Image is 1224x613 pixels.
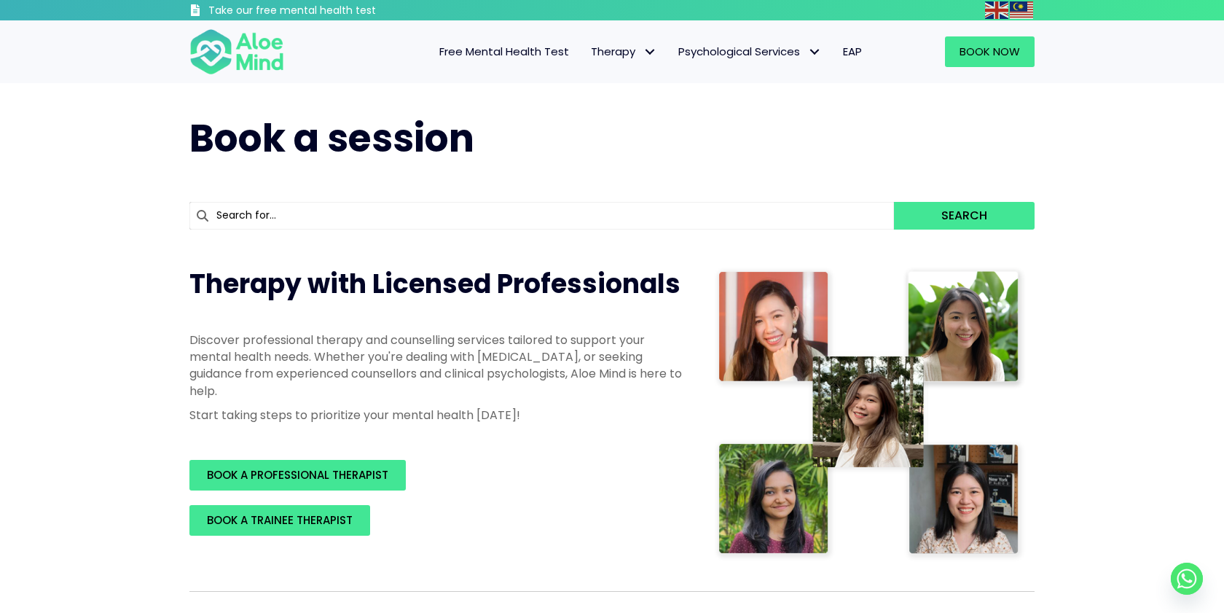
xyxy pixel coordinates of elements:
span: EAP [843,44,862,59]
span: BOOK A PROFESSIONAL THERAPIST [207,467,388,483]
img: ms [1010,1,1033,19]
a: Free Mental Health Test [428,36,580,67]
img: Aloe mind Logo [189,28,284,76]
span: Psychological Services [678,44,821,59]
span: Therapy: submenu [639,42,660,63]
input: Search for... [189,202,894,230]
h3: Take our free mental health test [208,4,454,18]
span: Therapy with Licensed Professionals [189,265,680,302]
a: Whatsapp [1171,563,1203,595]
a: BOOK A TRAINEE THERAPIST [189,505,370,536]
span: BOOK A TRAINEE THERAPIST [207,512,353,528]
nav: Menu [303,36,873,67]
a: Psychological ServicesPsychological Services: submenu [667,36,832,67]
a: TherapyTherapy: submenu [580,36,667,67]
a: EAP [832,36,873,67]
span: Book Now [960,44,1020,59]
p: Start taking steps to prioritize your mental health [DATE]! [189,407,685,423]
a: BOOK A PROFESSIONAL THERAPIST [189,460,406,491]
span: Therapy [591,44,656,59]
a: English [985,1,1010,18]
span: Book a session [189,112,474,165]
img: Therapist collage [714,266,1026,562]
p: Discover professional therapy and counselling services tailored to support your mental health nee... [189,332,685,399]
span: Psychological Services: submenu [804,42,825,63]
span: Free Mental Health Test [439,44,569,59]
a: Take our free mental health test [189,4,454,20]
button: Search [894,202,1035,230]
a: Book Now [945,36,1035,67]
a: Malay [1010,1,1035,18]
img: en [985,1,1008,19]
